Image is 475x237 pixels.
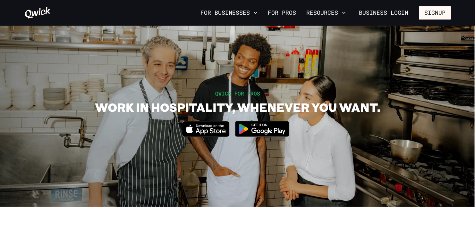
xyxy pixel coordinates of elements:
[304,7,348,18] button: Resources
[198,7,260,18] button: For Businesses
[353,6,414,20] a: Business Login
[215,90,260,97] span: QWICK FOR PROS
[419,6,451,20] button: Signup
[182,132,230,138] a: Download on the App Store
[231,117,293,141] img: Get it on Google Play
[265,7,299,18] a: For Pros
[95,100,380,114] h1: WORK IN HOSPITALITY, WHENEVER YOU WANT.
